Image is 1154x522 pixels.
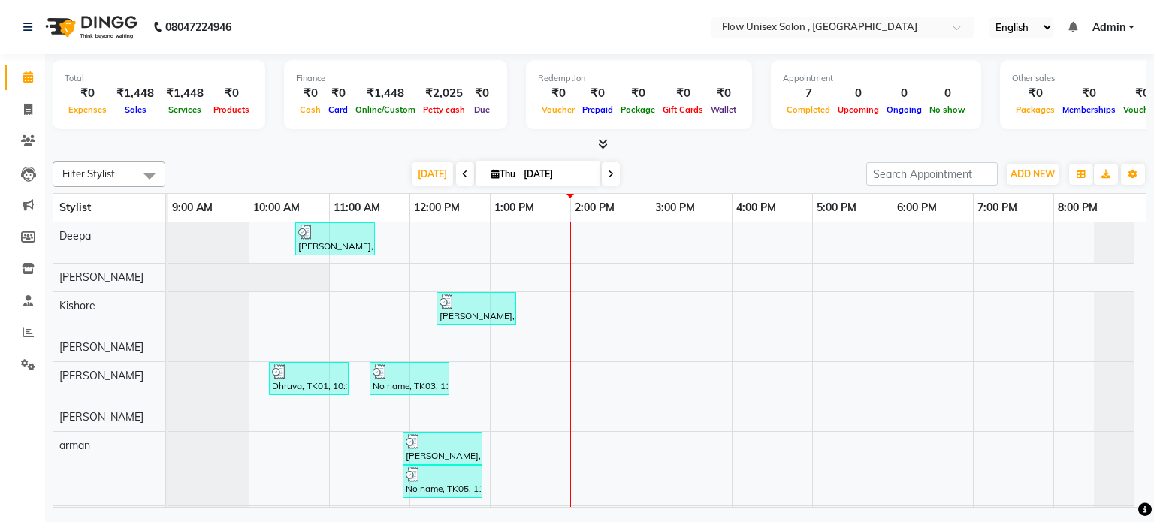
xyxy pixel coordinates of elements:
[330,197,384,219] a: 11:00 AM
[404,434,481,463] div: [PERSON_NAME], TK06, 11:55 AM-12:55 PM, Hair Cut -[PERSON_NAME] Styling & Shaving (₹150)
[974,197,1021,219] a: 7:00 PM
[491,197,538,219] a: 1:00 PM
[59,369,143,382] span: [PERSON_NAME]
[651,197,699,219] a: 3:00 PM
[325,85,352,102] div: ₹0
[59,201,91,214] span: Stylist
[59,410,143,424] span: [PERSON_NAME]
[1059,85,1119,102] div: ₹0
[469,85,495,102] div: ₹0
[1054,197,1101,219] a: 8:00 PM
[783,72,969,85] div: Appointment
[579,85,617,102] div: ₹0
[571,197,618,219] a: 2:00 PM
[579,104,617,115] span: Prepaid
[707,85,740,102] div: ₹0
[519,163,594,186] input: 2025-09-04
[883,104,926,115] span: Ongoing
[249,197,304,219] a: 10:00 AM
[538,104,579,115] span: Voucher
[488,168,519,180] span: Thu
[538,85,579,102] div: ₹0
[617,104,659,115] span: Package
[813,197,860,219] a: 5:00 PM
[1092,20,1125,35] span: Admin
[59,299,95,312] span: Kishore
[1012,104,1059,115] span: Packages
[834,104,883,115] span: Upcoming
[270,364,347,393] div: Dhruva, TK01, 10:15 AM-11:15 AM, Hair Cut-hair cut&beard styling/shaving (₹450)
[371,364,448,393] div: No name, TK03, 11:30 AM-12:30 PM, Hair Cut -Hair Cut -- Boys (₹250)
[617,85,659,102] div: ₹0
[352,104,419,115] span: Online/Custom
[62,167,115,180] span: Filter Stylist
[165,6,231,48] b: 08047224946
[419,85,469,102] div: ₹2,025
[296,104,325,115] span: Cash
[168,197,216,219] a: 9:00 AM
[404,467,481,496] div: No name, TK05, 11:55 AM-12:55 PM, Hair Cut -[PERSON_NAME] Styling & Shaving (₹150)
[65,85,110,102] div: ₹0
[883,85,926,102] div: 0
[470,104,494,115] span: Due
[834,85,883,102] div: 0
[438,294,515,323] div: [PERSON_NAME], TK07, 12:20 PM-01:20 PM, Hair Cut -[PERSON_NAME] Styling & Shaving (₹150)
[893,197,941,219] a: 6:00 PM
[707,104,740,115] span: Wallet
[59,270,143,284] span: [PERSON_NAME]
[296,72,495,85] div: Finance
[783,85,834,102] div: 7
[210,85,253,102] div: ₹0
[1011,168,1055,180] span: ADD NEW
[926,85,969,102] div: 0
[121,104,150,115] span: Sales
[296,85,325,102] div: ₹0
[659,85,707,102] div: ₹0
[59,439,90,452] span: arman
[160,85,210,102] div: ₹1,448
[210,104,253,115] span: Products
[412,162,453,186] span: [DATE]
[65,104,110,115] span: Expenses
[59,340,143,354] span: [PERSON_NAME]
[659,104,707,115] span: Gift Cards
[352,85,419,102] div: ₹1,448
[1007,164,1059,185] button: ADD NEW
[866,162,998,186] input: Search Appointment
[165,104,205,115] span: Services
[419,104,469,115] span: Petty cash
[733,197,780,219] a: 4:00 PM
[110,85,160,102] div: ₹1,448
[1059,104,1119,115] span: Memberships
[59,229,91,243] span: Deepa
[783,104,834,115] span: Completed
[926,104,969,115] span: No show
[410,197,464,219] a: 12:00 PM
[1012,85,1059,102] div: ₹0
[38,6,141,48] img: logo
[297,225,373,253] div: [PERSON_NAME], TK02, 10:35 AM-11:35 AM, Threading - Eyebrows (₹50)
[65,72,253,85] div: Total
[538,72,740,85] div: Redemption
[325,104,352,115] span: Card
